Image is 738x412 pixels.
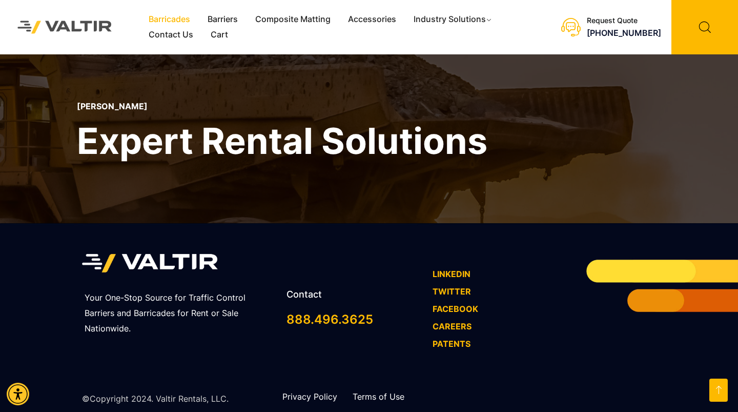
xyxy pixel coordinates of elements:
a: TWITTER - open in a new tab [433,286,471,297]
a: Terms of Use [353,391,404,402]
h2: Expert Rental Solutions [77,117,487,164]
div: Accessibility Menu [7,383,29,405]
a: Barriers [199,12,247,27]
a: call 888.496.3625 [286,312,373,327]
a: Privacy Policy [282,391,337,402]
p: Your One-Stop Source for Traffic Control Barriers and Barricades for Rent or Sale Nationwide. [85,290,274,337]
a: call (888) 496-3625 [587,28,661,38]
a: Industry Solutions [405,12,502,27]
a: Barricades [140,12,199,27]
a: CAREERS [433,321,471,331]
a: FACEBOOK - open in a new tab [433,304,478,314]
a: Accessories [339,12,405,27]
a: LINKEDIN - open in a new tab [433,269,470,279]
h2: Contact [286,290,422,299]
a: Cart [202,27,237,43]
img: Valtir Rentals [8,11,122,43]
p: ©Copyright 2024. Valtir Rentals, LLC. [82,391,229,407]
div: Request Quote [587,16,661,25]
img: Valtir Rentals [82,249,218,278]
a: Open this option [709,379,728,402]
p: [PERSON_NAME] [77,102,487,111]
a: PATENTS [433,339,470,349]
a: Contact Us [140,27,202,43]
a: Composite Matting [247,12,339,27]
